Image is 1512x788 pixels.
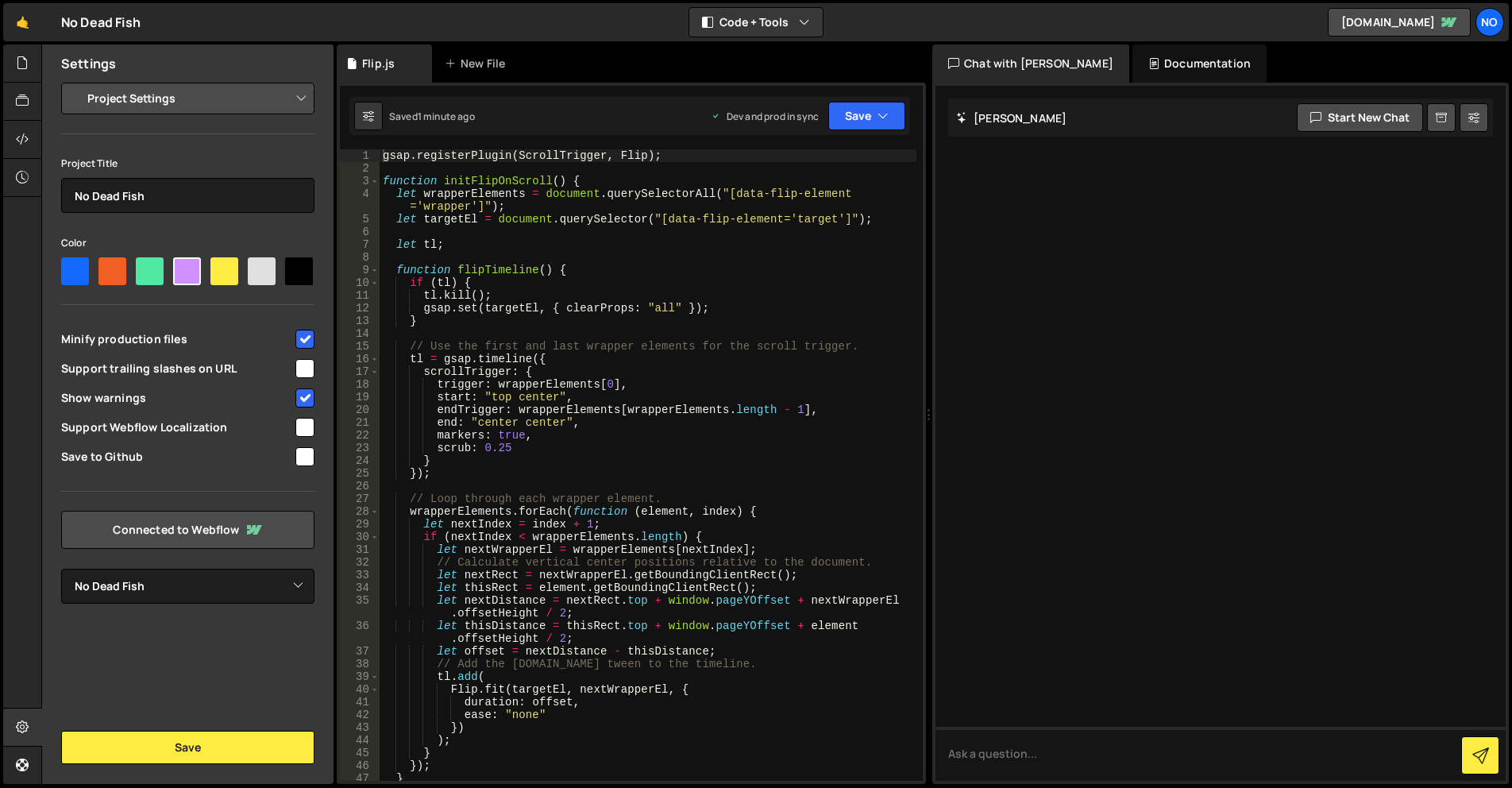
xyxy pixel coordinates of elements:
div: 18 [340,378,380,391]
div: 37 [340,645,380,658]
div: 36 [340,620,380,645]
div: 9 [340,264,380,276]
div: 6 [340,226,380,238]
label: Color [61,235,87,251]
span: Show warnings [61,390,293,406]
div: Chat with [PERSON_NAME] [932,44,1129,83]
div: 24 [340,454,380,467]
div: 3 [340,175,380,187]
div: 16 [340,353,380,365]
div: 10 [340,276,380,289]
div: 27 [340,492,380,505]
div: 38 [340,658,380,670]
div: Flip.js [362,56,395,71]
div: 25 [340,467,380,480]
input: Project name [61,178,314,213]
div: 32 [340,556,380,569]
div: 33 [340,569,380,581]
div: 21 [340,416,380,429]
span: Minify production files [61,331,293,347]
div: 13 [340,315,380,327]
div: 15 [340,340,380,353]
div: 12 [340,302,380,315]
div: 17 [340,365,380,378]
div: 1 minute ago [418,110,475,123]
div: 2 [340,162,380,175]
a: 🤙 [3,3,42,41]
button: Save [828,102,905,130]
div: 28 [340,505,380,518]
div: 44 [340,734,380,747]
div: 29 [340,518,380,531]
div: 41 [340,696,380,709]
button: Save [61,731,314,764]
div: New File [445,56,511,71]
span: Save to Github [61,449,293,465]
h2: [PERSON_NAME] [956,110,1066,126]
div: 43 [340,721,380,734]
span: Support trailing slashes on URL [61,361,293,377]
a: [DOMAIN_NAME] [1328,8,1471,37]
div: 40 [340,683,380,696]
div: 31 [340,543,380,556]
div: 4 [340,187,380,213]
div: 34 [340,581,380,594]
div: 19 [340,391,380,404]
div: 26 [340,480,380,492]
h2: Settings [61,55,116,72]
div: 8 [340,251,380,264]
div: No Dead Fish [61,13,141,32]
div: Dev and prod in sync [711,110,819,123]
label: Project Title [61,156,118,172]
div: Saved [389,110,475,123]
a: Connected to Webflow [61,511,314,549]
div: 30 [340,531,380,543]
button: Start new chat [1297,103,1423,132]
div: 5 [340,213,380,226]
div: 39 [340,670,380,683]
div: 23 [340,442,380,454]
div: 45 [340,747,380,759]
div: Documentation [1132,44,1267,83]
div: 47 [340,772,380,785]
div: 7 [340,238,380,251]
div: 11 [340,289,380,302]
div: 1 [340,149,380,162]
div: 46 [340,759,380,772]
button: Code + Tools [689,8,823,37]
div: 35 [340,594,380,620]
span: Support Webflow Localization [61,419,293,435]
div: 42 [340,709,380,721]
a: No [1475,8,1504,37]
div: 22 [340,429,380,442]
div: 20 [340,404,380,416]
div: 14 [340,327,380,340]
